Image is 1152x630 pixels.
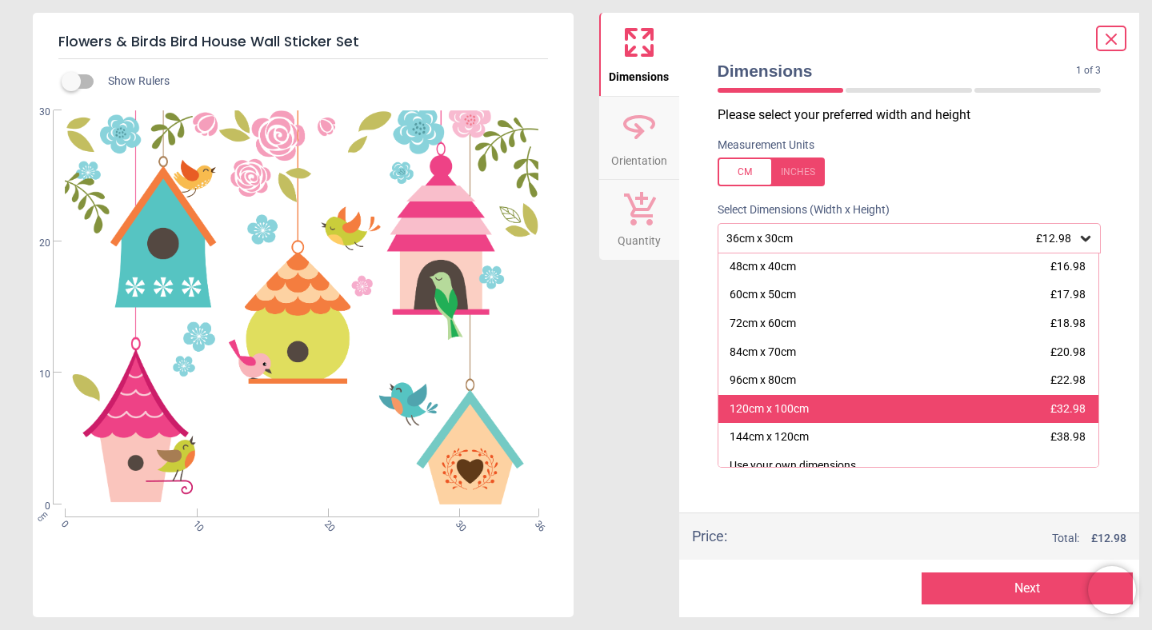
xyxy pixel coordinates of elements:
span: cm [35,509,50,524]
span: £16.98 [1050,260,1086,273]
div: 144cm x 120cm [730,429,809,445]
span: £22.98 [1050,373,1086,386]
span: 0 [20,500,50,513]
div: Use your own dimensions [730,458,856,474]
div: 72cm x 60cm [730,316,796,332]
span: 10 [20,368,50,381]
span: £38.98 [1050,430,1086,443]
span: 30 [20,106,50,119]
span: Dimensions [609,62,669,86]
span: £20.98 [1050,345,1086,358]
div: Show Rulers [71,72,574,91]
span: 36 [531,518,542,528]
button: Next [922,572,1133,604]
span: Quantity [618,225,661,249]
iframe: Brevo live chat [1088,566,1136,614]
span: £17.98 [1050,288,1086,301]
div: 60cm x 50cm [730,287,796,303]
div: 36cm x 30cm [725,232,1078,245]
span: Dimensions [718,59,1077,82]
div: 120cm x 100cm [730,401,809,417]
h5: Flowers & Birds Bird House Wall Sticker Set [58,26,548,59]
p: Please select your preferred width and height [718,106,1114,124]
div: 48cm x 40cm [730,259,796,275]
button: Quantity [599,180,679,260]
label: Measurement Units [718,138,814,154]
button: Dimensions [599,13,679,96]
label: Select Dimensions (Width x Height) [705,202,890,218]
div: Price : [692,526,727,546]
button: Orientation [599,97,679,180]
span: £32.98 [1050,402,1086,415]
span: £18.98 [1050,317,1086,329]
span: 12.98 [1098,532,1126,544]
span: 1 of 3 [1076,64,1101,78]
span: 0 [58,518,68,528]
span: 30 [452,518,462,528]
div: 84cm x 70cm [730,345,796,361]
div: 96cm x 80cm [730,373,796,389]
span: 20 [321,518,331,528]
div: Total: [751,531,1127,547]
span: £ [1091,531,1126,547]
span: £12.98 [1036,232,1071,245]
span: Orientation [611,146,667,169]
span: 10 [190,518,200,528]
span: 20 [20,237,50,250]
